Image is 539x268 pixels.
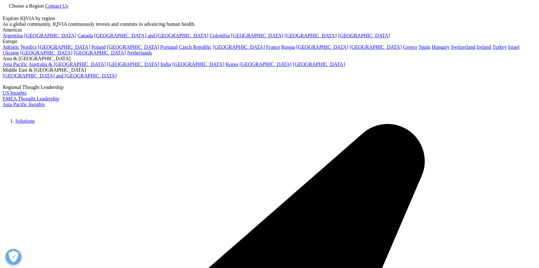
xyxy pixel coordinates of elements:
[3,84,536,90] div: Regional Thought Leadership
[3,56,536,62] div: Asia & [GEOGRAPHIC_DATA]
[5,249,21,265] button: Open Preferences
[293,62,345,67] a: [GEOGRAPHIC_DATA]
[3,73,117,78] a: [GEOGRAPHIC_DATA] and [GEOGRAPHIC_DATA]
[508,44,520,50] a: Israel
[107,44,159,50] a: [GEOGRAPHIC_DATA]
[3,102,45,107] a: Asia Pacific Insights
[266,44,280,50] a: France
[78,33,93,38] a: Canada
[15,118,35,124] a: Solutions
[477,44,491,50] a: Ireland
[3,62,27,67] a: Asia Pacific
[239,62,291,67] a: [GEOGRAPHIC_DATA]
[3,39,536,44] div: Europe
[213,44,265,50] a: [GEOGRAPHIC_DATA]
[107,62,159,67] a: [GEOGRAPHIC_DATA]
[74,50,126,55] a: [GEOGRAPHIC_DATA]
[296,44,348,50] a: [GEOGRAPHIC_DATA]
[160,44,178,50] a: Portugal
[338,33,390,38] a: [GEOGRAPHIC_DATA]
[226,62,238,67] a: Korea
[38,44,90,50] a: [GEOGRAPHIC_DATA]
[3,67,536,73] div: Middle East & [GEOGRAPHIC_DATA]
[3,27,536,33] div: Americas
[179,44,212,50] a: Czech Republic
[94,33,208,38] a: [GEOGRAPHIC_DATA] and [GEOGRAPHIC_DATA]
[3,21,536,27] div: As a global community, IQVIA continuously invests and commits to advancing human health.
[3,50,19,55] a: Ukraine
[3,16,536,21] div: Explore IQVIA by region
[350,44,402,50] a: [GEOGRAPHIC_DATA]
[231,33,283,38] a: [GEOGRAPHIC_DATA]
[20,44,37,50] a: Nordics
[492,44,507,50] a: Turkey
[3,96,59,101] a: EMEA Thought Leadership
[281,44,295,50] a: Russia
[403,44,417,50] a: Greece
[432,44,450,50] a: Hungary
[45,3,68,9] a: Contact Us
[20,50,73,55] a: [GEOGRAPHIC_DATA]
[210,33,230,38] a: Colombia
[3,33,23,38] a: Argentina
[28,62,106,67] a: Australia & [GEOGRAPHIC_DATA]
[419,44,430,50] a: Spain
[160,62,171,67] a: India
[451,44,475,50] a: Switzerland
[9,3,44,9] span: Choose a Region
[24,33,76,38] a: [GEOGRAPHIC_DATA]
[285,33,337,38] a: [GEOGRAPHIC_DATA]
[3,44,19,50] a: Adriatic
[172,62,224,67] a: [GEOGRAPHIC_DATA]
[3,90,27,96] a: US Insights
[91,44,105,50] a: Poland
[127,50,152,55] a: Netherlands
